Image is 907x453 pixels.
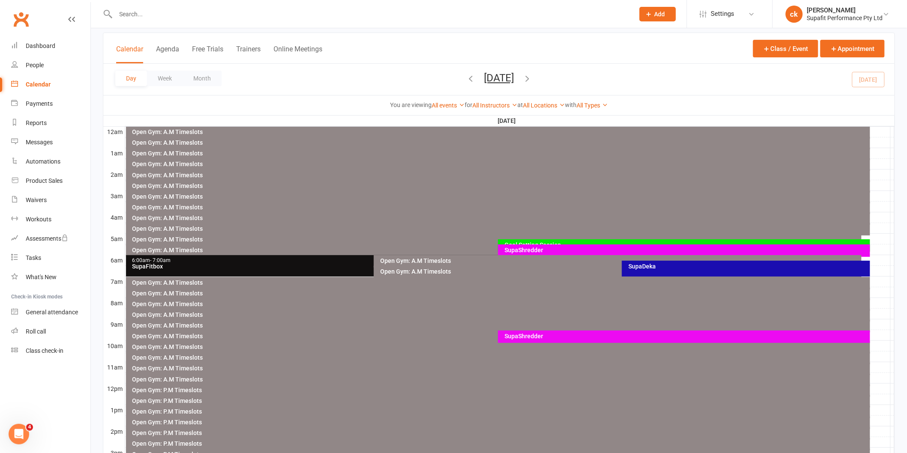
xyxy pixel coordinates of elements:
div: Open Gym: A.M Timeslots [132,247,860,253]
strong: with [565,101,577,108]
div: Open Gym: P.M Timeslots [132,430,869,436]
strong: for [465,101,472,108]
th: 12pm [103,383,125,394]
th: [DATE] [125,116,891,126]
div: Open Gym: P.M Timeslots [132,419,869,425]
a: What's New [11,268,90,287]
div: Class check-in [26,347,63,354]
button: [DATE] [484,72,514,84]
div: SupaFitbox [132,263,612,269]
strong: at [517,101,523,108]
button: Appointment [820,40,885,57]
div: General attendance [26,309,78,316]
div: Payments [26,100,53,107]
div: Roll call [26,328,46,335]
th: 10am [103,340,125,351]
a: All Instructors [472,102,517,109]
th: 2am [103,169,125,180]
div: Open Gym: A.M Timeslots [132,215,869,221]
div: Open Gym: A.M Timeslots [132,290,869,296]
div: Supafit Performance Pty Ltd [807,14,883,22]
th: 4am [103,212,125,223]
div: Goal Setting Session [504,242,868,248]
a: Class kiosk mode [11,341,90,361]
th: 11am [103,362,125,373]
a: Reports [11,113,90,133]
button: Class / Event [753,40,818,57]
button: Calendar [116,45,143,63]
div: Waivers [26,197,47,203]
div: Open Gym: P.M Timeslots [132,441,869,447]
div: SupaShredder [504,247,868,253]
div: People [26,62,44,69]
button: Free Trials [192,45,223,63]
button: Day [115,71,147,86]
div: Open Gym: A.M Timeslots [132,129,869,135]
a: Payments [11,94,90,113]
a: People [11,56,90,75]
div: Workouts [26,216,51,223]
input: Search... [113,8,628,20]
a: Dashboard [11,36,90,56]
a: Roll call [11,322,90,341]
div: What's New [26,274,57,280]
button: Add [640,7,676,21]
div: Open Gym: A.M Timeslots [132,172,869,178]
button: Agenda [156,45,179,63]
div: Product Sales [26,177,63,184]
th: 12am [103,126,125,137]
a: General attendance kiosk mode [11,303,90,322]
div: Open Gym: A.M Timeslots [132,204,869,210]
div: Open Gym: A.M Timeslots [132,194,869,200]
div: Reports [26,119,47,126]
div: 6:00am [132,258,612,263]
th: 2pm [103,426,125,437]
th: 3am [103,191,125,201]
div: [PERSON_NAME] [807,6,883,14]
iframe: Intercom live chat [9,424,29,444]
a: All Types [577,102,608,109]
div: Open Gym: P.M Timeslots [132,387,869,393]
a: Waivers [11,191,90,210]
div: Open Gym: A.M Timeslots [380,268,860,274]
button: Trainers [236,45,261,63]
div: Open Gym: A.M Timeslots [132,344,869,350]
a: Tasks [11,248,90,268]
div: Calendar [26,81,51,88]
a: Messages [11,133,90,152]
div: Open Gym: A.M Timeslots [132,365,869,371]
div: Open Gym: A.M Timeslots [132,322,869,328]
div: Assessments [26,235,68,242]
a: Calendar [11,75,90,94]
a: Assessments [11,229,90,248]
div: Open Gym: A.M Timeslots [132,280,869,286]
div: Open Gym: A.M Timeslots [132,150,869,156]
th: 1am [103,148,125,158]
th: 5am [103,233,125,244]
th: 8am [103,298,125,308]
div: Tasks [26,254,41,261]
th: 1pm [103,405,125,415]
a: Workouts [11,210,90,229]
div: Open Gym: A.M Timeslots [132,183,869,189]
span: Settings [711,4,735,24]
button: Month [183,71,222,86]
div: Open Gym: P.M Timeslots [132,408,869,414]
div: SupaShredder [504,333,868,339]
div: Open Gym: A.M Timeslots [132,161,869,167]
th: 6am [103,255,125,265]
div: Open Gym: A.M Timeslots [132,301,869,307]
div: Automations [26,158,60,165]
div: Open Gym: A.M Timeslots [132,226,869,232]
div: ck [786,6,803,23]
button: Online Meetings [273,45,322,63]
button: Week [147,71,183,86]
a: Clubworx [10,9,32,30]
th: 9am [103,319,125,330]
div: Open Gym: A.M Timeslots [132,140,869,146]
a: All Locations [523,102,565,109]
th: 7am [103,276,125,287]
div: Dashboard [26,42,55,49]
div: Open Gym: A.M Timeslots [132,312,869,318]
a: Automations [11,152,90,171]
